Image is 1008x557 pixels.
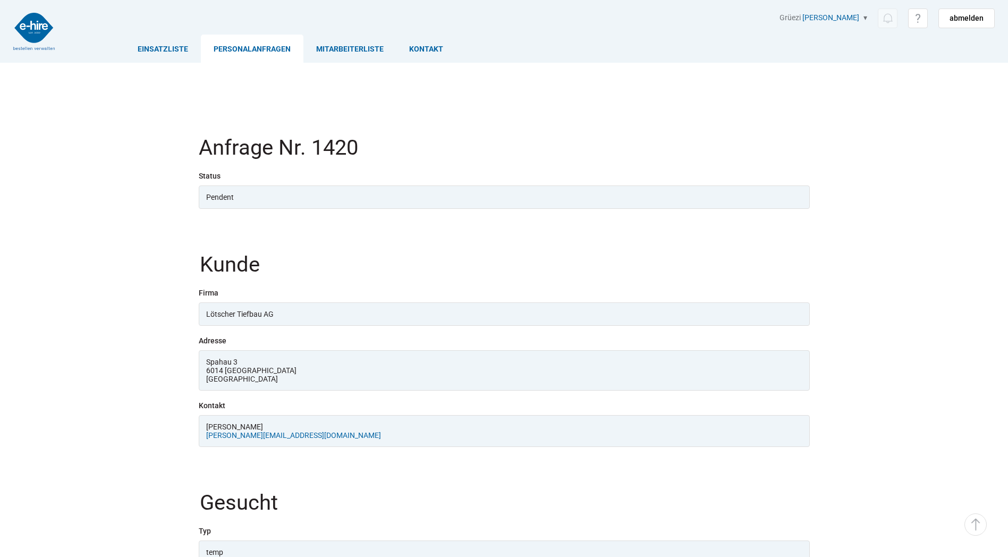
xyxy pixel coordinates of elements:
[396,35,456,63] a: Kontakt
[199,336,810,345] div: Adresse
[938,9,995,28] a: abmelden
[199,492,812,527] legend: Gesucht
[206,423,802,431] div: [PERSON_NAME]
[199,137,810,172] h3: Anfrage Nr. 1420
[199,527,810,535] div: Typ
[780,13,995,28] div: Grüezi
[206,431,381,440] a: [PERSON_NAME][EMAIL_ADDRESS][DOMAIN_NAME]
[199,254,812,289] legend: Kunde
[802,13,859,22] a: [PERSON_NAME]
[199,350,810,391] div: Spahau 3 6014 [GEOGRAPHIC_DATA] [GEOGRAPHIC_DATA]
[303,35,396,63] a: Mitarbeiterliste
[911,12,925,25] img: icon-help.svg
[199,172,810,180] div: Status
[199,401,810,410] div: Kontakt
[199,185,810,209] div: Pendent
[199,289,810,297] div: Firma
[125,35,201,63] a: Einsatzliste
[964,513,987,536] a: ▵ Nach oben
[881,12,894,25] img: icon-notification.svg
[199,302,810,326] div: Lötscher Tiefbau AG
[13,13,55,50] img: logo2.png
[201,35,303,63] a: Personalanfragen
